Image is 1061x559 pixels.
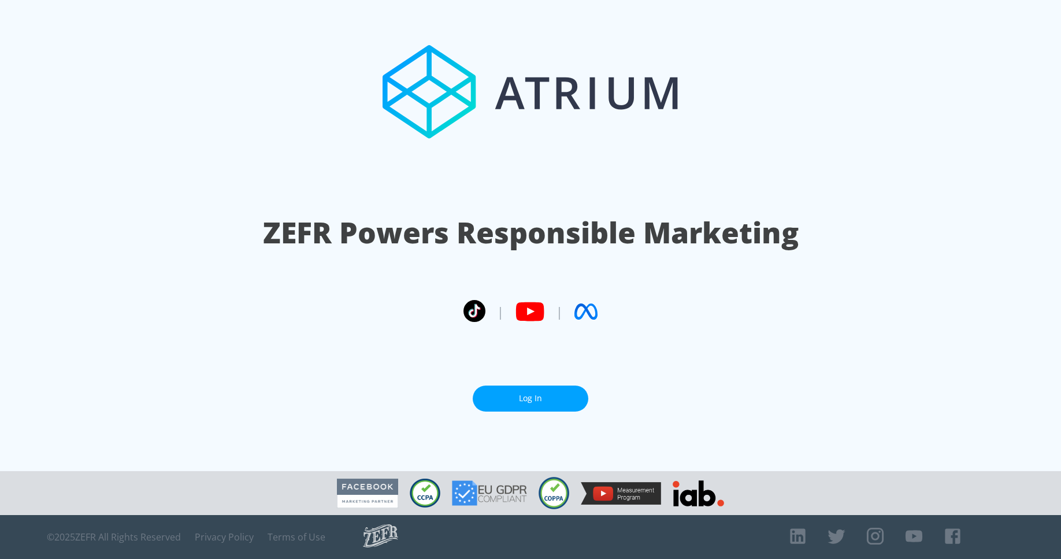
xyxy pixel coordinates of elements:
h1: ZEFR Powers Responsible Marketing [263,213,799,253]
a: Privacy Policy [195,531,254,543]
img: Facebook Marketing Partner [337,479,398,508]
a: Terms of Use [268,531,325,543]
img: YouTube Measurement Program [581,482,661,505]
img: GDPR Compliant [452,480,527,506]
img: CCPA Compliant [410,479,440,508]
span: © 2025 ZEFR All Rights Reserved [47,531,181,543]
span: | [556,303,563,320]
span: | [497,303,504,320]
img: IAB [673,480,724,506]
a: Log In [473,386,588,412]
img: COPPA Compliant [539,477,569,509]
